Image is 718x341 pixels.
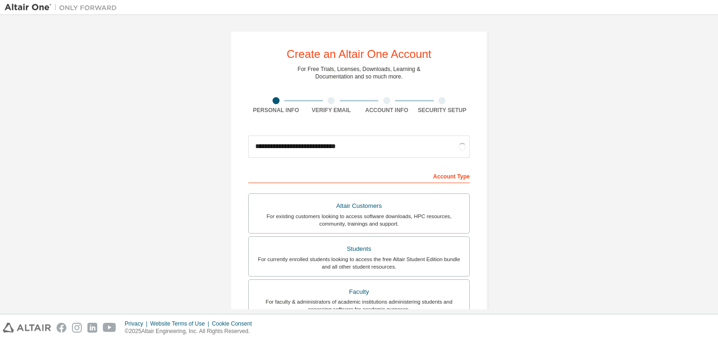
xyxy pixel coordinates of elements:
[254,213,464,227] div: For existing customers looking to access software downloads, HPC resources, community, trainings ...
[87,323,97,333] img: linkedin.svg
[72,323,82,333] img: instagram.svg
[359,107,415,114] div: Account Info
[3,323,51,333] img: altair_logo.svg
[103,323,116,333] img: youtube.svg
[254,285,464,298] div: Faculty
[248,107,304,114] div: Personal Info
[287,49,431,60] div: Create an Altair One Account
[254,242,464,256] div: Students
[5,3,122,12] img: Altair One
[254,199,464,213] div: Altair Customers
[212,320,257,327] div: Cookie Consent
[254,256,464,270] div: For currently enrolled students looking to access the free Altair Student Edition bundle and all ...
[150,320,212,327] div: Website Terms of Use
[298,65,421,80] div: For Free Trials, Licenses, Downloads, Learning & Documentation and so much more.
[304,107,359,114] div: Verify Email
[125,320,150,327] div: Privacy
[415,107,470,114] div: Security Setup
[125,327,258,335] p: © 2025 Altair Engineering, Inc. All Rights Reserved.
[254,298,464,313] div: For faculty & administrators of academic institutions administering students and accessing softwa...
[57,323,66,333] img: facebook.svg
[248,168,470,183] div: Account Type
